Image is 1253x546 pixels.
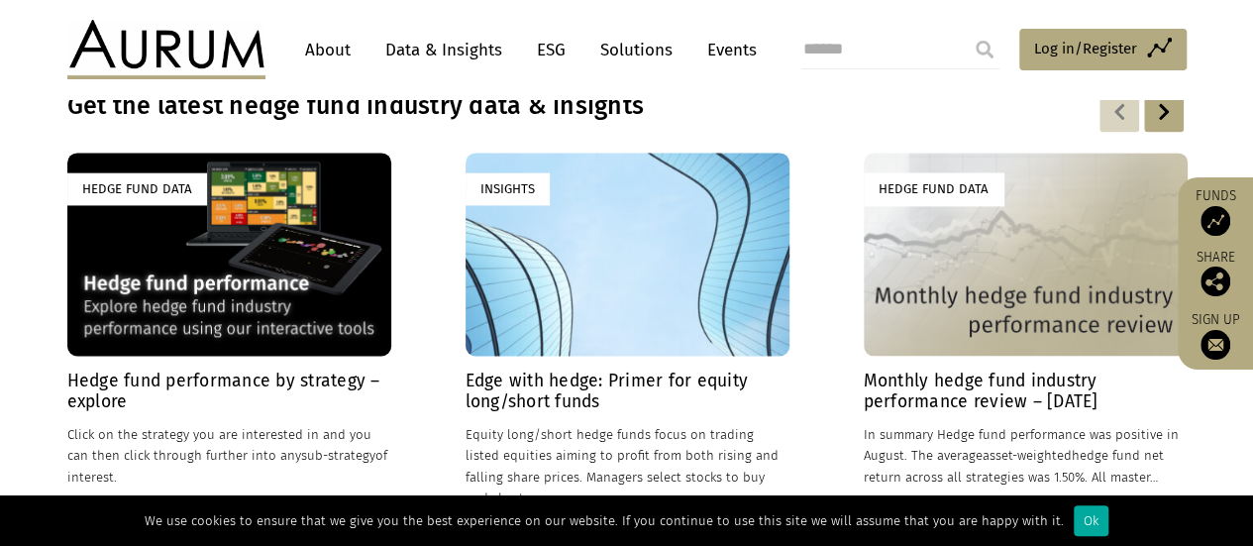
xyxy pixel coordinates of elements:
[590,32,682,68] a: Solutions
[864,424,1188,487] p: In summary Hedge fund performance was positive in August. The average hedge fund net return acros...
[466,172,550,205] div: Insights
[375,32,512,68] a: Data & Insights
[983,448,1072,463] span: asset-weighted
[1188,311,1243,360] a: Sign up
[67,153,391,507] a: Hedge Fund Data Hedge fund performance by strategy – explore Click on the strategy you are intere...
[1074,505,1108,536] div: Ok
[466,371,789,412] h4: Edge with hedge: Primer for equity long/short funds
[67,371,391,412] h4: Hedge fund performance by strategy – explore
[1188,187,1243,236] a: Funds
[466,424,789,508] p: Equity long/short hedge funds focus on trading listed equities aiming to profit from both rising ...
[1201,267,1230,296] img: Share this post
[67,91,931,121] h3: Get the latest hedge fund industry data & insights
[697,32,757,68] a: Events
[864,371,1188,412] h4: Monthly hedge fund industry performance review – [DATE]
[67,20,265,79] img: Aurum
[466,153,789,507] a: Insights Edge with hedge: Primer for equity long/short funds Equity long/short hedge funds focus ...
[67,424,391,487] p: Click on the strategy you are interested in and you can then click through further into any of in...
[864,172,1003,205] div: Hedge Fund Data
[1034,37,1137,60] span: Log in/Register
[1201,206,1230,236] img: Access Funds
[67,172,207,205] div: Hedge Fund Data
[301,448,375,463] span: sub-strategy
[965,30,1004,69] input: Submit
[295,32,361,68] a: About
[1188,251,1243,296] div: Share
[1201,330,1230,360] img: Sign up to our newsletter
[527,32,575,68] a: ESG
[864,153,1188,507] a: Hedge Fund Data Monthly hedge fund industry performance review – [DATE] In summary Hedge fund per...
[1019,29,1187,70] a: Log in/Register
